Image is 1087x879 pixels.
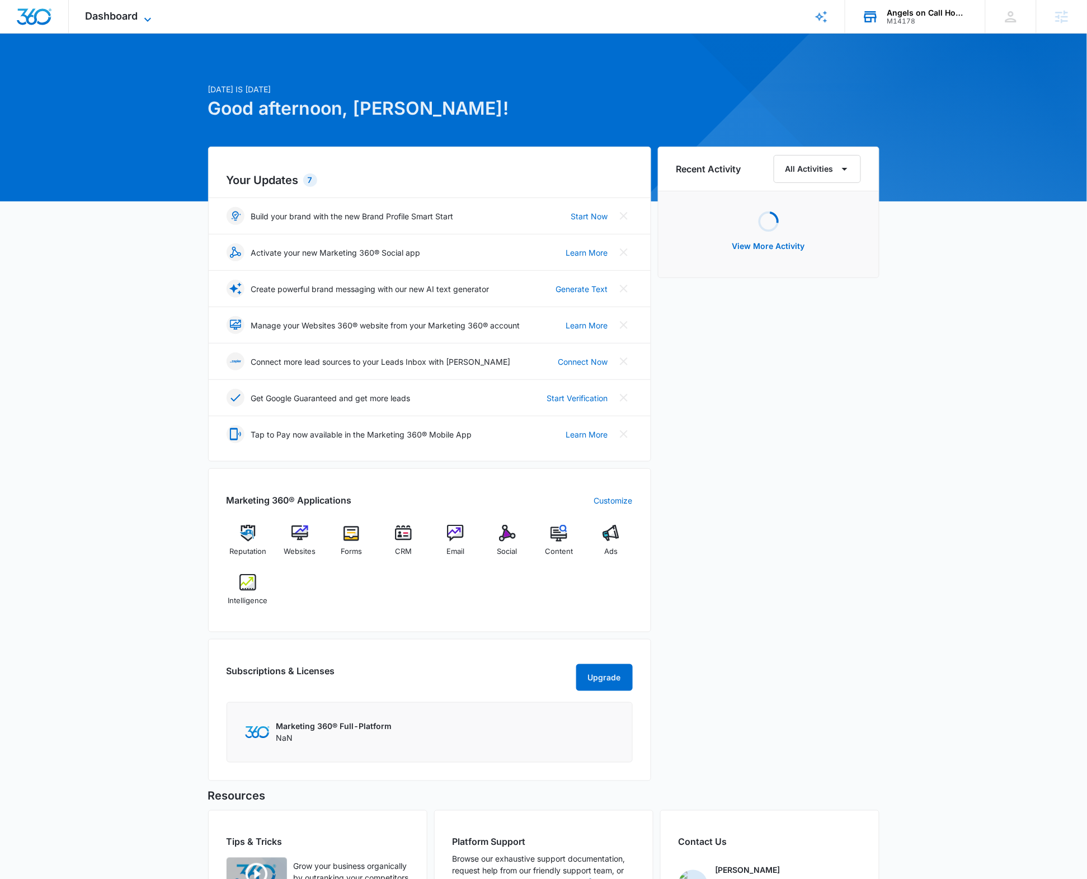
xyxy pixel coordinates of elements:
h2: Your Updates [227,172,633,189]
h2: Tips & Tricks [227,835,409,849]
p: Get Google Guaranteed and get more leads [251,392,411,404]
a: Learn More [566,319,608,331]
a: Websites [278,525,321,565]
a: Start Verification [547,392,608,404]
div: account id [887,17,969,25]
p: Create powerful brand messaging with our new AI text generator [251,283,490,295]
p: [DATE] is [DATE] [208,83,651,95]
span: Email [446,546,464,557]
span: Content [545,546,573,557]
h2: Contact Us [679,835,861,849]
h2: Marketing 360® Applications [227,493,352,507]
p: Build your brand with the new Brand Profile Smart Start [251,210,454,222]
button: Close [615,425,633,443]
span: Dashboard [86,10,138,22]
div: 7 [303,173,317,187]
button: Close [615,316,633,334]
a: Start Now [571,210,608,222]
h6: Recent Activity [676,162,741,176]
h5: Resources [208,788,879,805]
button: Close [615,207,633,225]
a: Connect Now [558,356,608,368]
a: Email [434,525,477,565]
p: Marketing 360® Full-Platform [276,721,392,732]
p: Tap to Pay now available in the Marketing 360® Mobile App [251,429,472,440]
span: CRM [395,546,412,557]
a: Learn More [566,429,608,440]
h1: Good afternoon, [PERSON_NAME]! [208,95,651,122]
a: Content [538,525,581,565]
a: Forms [330,525,373,565]
a: Generate Text [556,283,608,295]
span: Reputation [229,546,266,557]
p: Manage your Websites 360® website from your Marketing 360® account [251,319,520,331]
img: Marketing 360 Logo [245,726,270,738]
p: [PERSON_NAME] [716,864,780,876]
span: Forms [341,546,362,557]
a: Customize [594,495,633,506]
a: Social [486,525,529,565]
span: Websites [284,546,316,557]
h2: Platform Support [453,835,635,849]
button: Close [615,352,633,370]
button: Close [615,243,633,261]
a: Reputation [227,525,270,565]
a: Intelligence [227,574,270,614]
span: Social [497,546,517,557]
a: Ads [590,525,633,565]
h2: Subscriptions & Licenses [227,664,335,687]
span: Ads [604,546,618,557]
button: View More Activity [721,233,816,260]
button: Close [615,280,633,298]
p: Activate your new Marketing 360® Social app [251,247,421,258]
button: All Activities [774,155,861,183]
a: CRM [382,525,425,565]
span: Intelligence [228,595,267,607]
div: account name [887,8,969,17]
div: NaN [276,721,392,744]
p: Connect more lead sources to your Leads Inbox with [PERSON_NAME] [251,356,511,368]
a: Learn More [566,247,608,258]
button: Upgrade [576,664,633,691]
button: Close [615,389,633,407]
